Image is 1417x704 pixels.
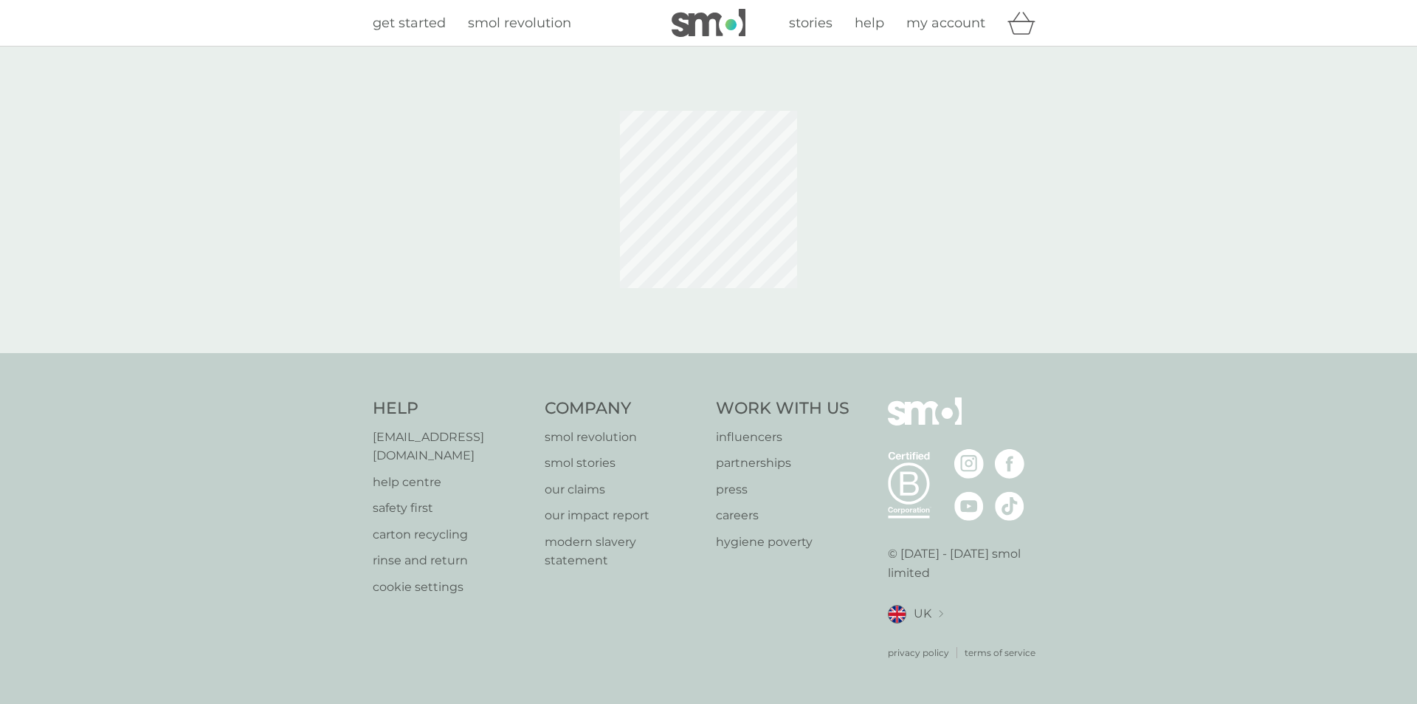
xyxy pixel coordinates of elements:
span: smol revolution [468,15,571,31]
a: cookie settings [373,578,530,597]
a: partnerships [716,454,849,473]
a: terms of service [965,646,1035,660]
h4: Work With Us [716,397,849,420]
a: hygiene poverty [716,533,849,552]
span: my account [906,15,985,31]
a: help centre [373,473,530,492]
a: smol revolution [468,13,571,34]
span: UK [914,604,931,623]
a: press [716,480,849,499]
a: our impact report [545,506,702,525]
a: our claims [545,480,702,499]
a: influencers [716,428,849,447]
a: rinse and return [373,551,530,570]
h4: Company [545,397,702,420]
span: help [855,15,884,31]
a: [EMAIL_ADDRESS][DOMAIN_NAME] [373,428,530,465]
span: get started [373,15,446,31]
p: © [DATE] - [DATE] smol limited [888,544,1045,582]
a: carton recycling [373,525,530,544]
span: stories [789,15,832,31]
img: smol [888,397,962,448]
img: visit the smol Facebook page [995,449,1024,479]
a: modern slavery statement [545,533,702,570]
a: careers [716,506,849,525]
a: smol revolution [545,428,702,447]
img: visit the smol Instagram page [954,449,984,479]
img: select a new location [939,610,943,618]
img: visit the smol Tiktok page [995,491,1024,521]
img: UK flag [888,605,906,623]
a: smol stories [545,454,702,473]
div: basket [1007,8,1044,38]
a: get started [373,13,446,34]
a: help [855,13,884,34]
img: smol [672,9,745,37]
a: stories [789,13,832,34]
a: privacy policy [888,646,949,660]
img: visit the smol Youtube page [954,491,984,521]
h4: Help [373,397,530,420]
a: my account [906,13,985,34]
a: safety first [373,499,530,518]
